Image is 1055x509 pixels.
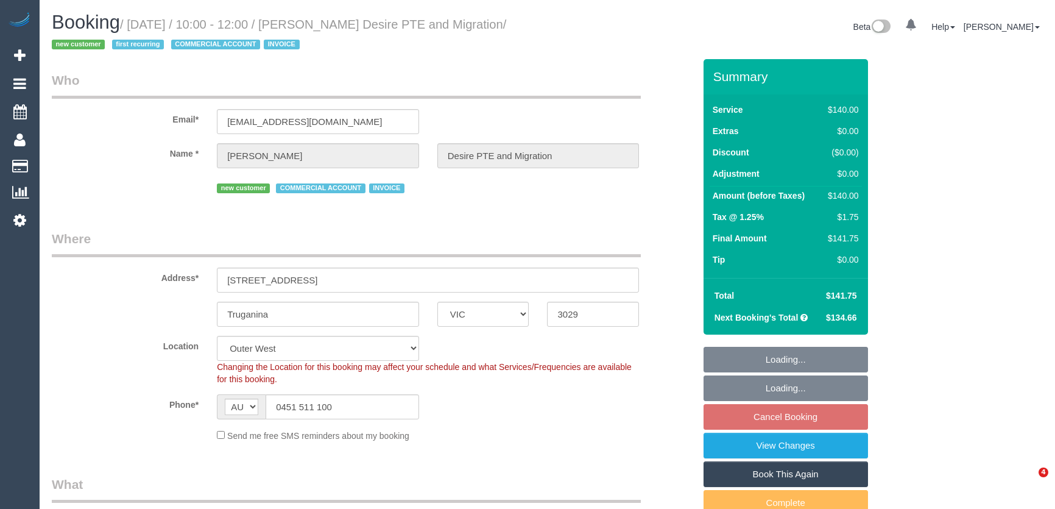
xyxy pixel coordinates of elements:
span: new customer [52,40,105,49]
a: [PERSON_NAME] [964,22,1040,32]
input: Suburb* [217,302,419,327]
iframe: Intercom live chat [1014,468,1043,497]
label: Adjustment [713,168,760,180]
div: ($0.00) [823,146,858,158]
input: Last Name* [437,143,640,168]
label: Tip [713,254,725,266]
a: Book This Again [704,461,868,487]
div: $140.00 [823,104,858,116]
label: Location [43,336,208,352]
input: First Name* [217,143,419,168]
div: $0.00 [823,254,858,266]
div: $141.75 [823,232,858,244]
legend: Where [52,230,641,257]
legend: What [52,475,641,503]
span: first recurring [112,40,164,49]
div: $140.00 [823,190,858,202]
span: INVOICE [264,40,299,49]
strong: Total [715,291,734,301]
span: 4 [1039,468,1048,477]
div: $0.00 [823,125,858,137]
span: Changing the Location for this booking may affect your schedule and what Services/Frequencies are... [217,362,632,384]
span: Send me free SMS reminders about my booking [227,431,409,441]
span: $134.66 [826,313,857,322]
label: Discount [713,146,749,158]
img: New interface [870,20,891,35]
span: COMMERCIAL ACCOUNT [276,183,365,193]
a: Beta [853,22,891,32]
label: Extras [713,125,739,137]
input: Post Code* [547,302,639,327]
div: $1.75 [823,211,858,223]
label: Tax @ 1.25% [713,211,764,223]
input: Email* [217,109,419,134]
label: Final Amount [713,232,767,244]
legend: Who [52,71,641,99]
label: Email* [43,109,208,126]
span: $141.75 [826,291,857,301]
span: Booking [52,12,120,33]
label: Phone* [43,394,208,411]
input: Phone* [266,394,419,419]
label: Name * [43,143,208,160]
label: Amount (before Taxes) [713,190,805,202]
h3: Summary [713,69,862,84]
span: INVOICE [369,183,404,193]
strong: Next Booking's Total [715,313,799,322]
a: View Changes [704,433,868,458]
img: Automaid Logo [7,12,32,29]
span: new customer [217,183,270,193]
span: COMMERCIAL ACCOUNT [171,40,260,49]
div: $0.00 [823,168,858,180]
a: Help [931,22,955,32]
label: Service [713,104,743,116]
small: / [DATE] / 10:00 - 12:00 / [PERSON_NAME] Desire PTE and Migration [52,18,506,52]
label: Address* [43,268,208,284]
